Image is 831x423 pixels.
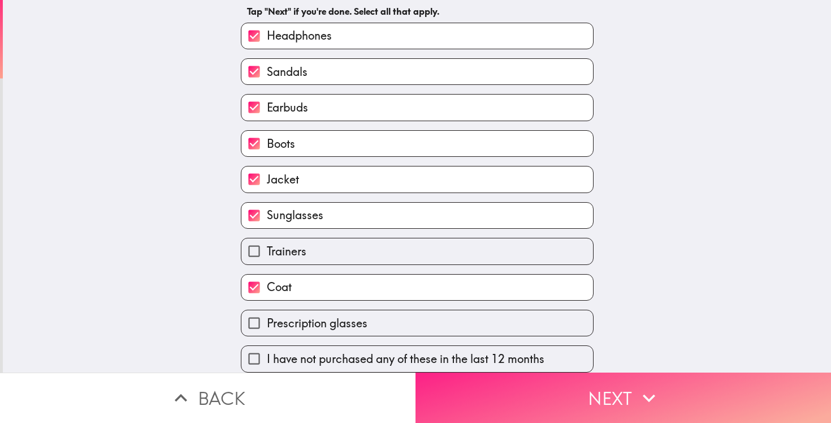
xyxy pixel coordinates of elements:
span: I have not purchased any of these in the last 12 months [267,351,544,367]
span: Coat [267,279,292,295]
span: Earbuds [267,100,308,116]
span: Sunglasses [267,207,323,223]
span: Trainers [267,243,306,259]
button: Next [415,373,831,423]
button: Headphones [241,23,593,49]
button: Earbuds [241,95,593,120]
span: Headphones [267,28,332,44]
button: Prescription glasses [241,310,593,336]
span: Sandals [267,64,308,80]
button: Sandals [241,59,593,84]
button: Coat [241,275,593,300]
span: Prescription glasses [267,315,367,331]
button: Boots [241,131,593,156]
span: Boots [267,136,295,152]
h6: Tap "Next" if you're done. Select all that apply. [247,5,587,18]
button: I have not purchased any of these in the last 12 months [241,346,593,371]
button: Sunglasses [241,203,593,228]
button: Trainers [241,238,593,264]
span: Jacket [267,172,299,187]
button: Jacket [241,166,593,192]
